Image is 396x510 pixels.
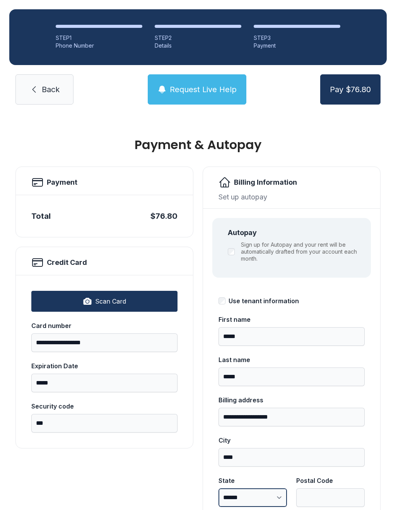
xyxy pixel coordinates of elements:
[155,34,241,42] div: STEP 2
[31,402,178,411] div: Security code
[218,327,365,346] input: First name
[234,177,297,188] h2: Billing Information
[228,227,362,238] div: Autopay
[330,84,371,95] span: Pay $76.80
[56,42,142,50] div: Phone Number
[218,436,365,445] div: City
[218,315,365,324] div: First name
[31,414,178,433] input: Security code
[31,321,178,330] div: Card number
[229,296,299,306] div: Use tenant information
[95,297,126,306] span: Scan Card
[296,488,365,507] input: Postal Code
[218,192,365,202] div: Set up autopay
[42,84,60,95] span: Back
[218,488,287,507] select: State
[47,257,87,268] h2: Credit Card
[254,42,340,50] div: Payment
[155,42,241,50] div: Details
[241,241,362,262] label: Sign up for Autopay and your rent will be automatically drafted from your account each month.
[218,367,365,386] input: Last name
[254,34,340,42] div: STEP 3
[296,476,365,485] div: Postal Code
[31,374,178,392] input: Expiration Date
[31,361,178,371] div: Expiration Date
[218,448,365,467] input: City
[56,34,142,42] div: STEP 1
[150,211,178,222] div: $76.80
[218,395,365,405] div: Billing address
[170,84,237,95] span: Request Live Help
[218,355,365,364] div: Last name
[31,333,178,352] input: Card number
[15,139,381,151] h1: Payment & Autopay
[218,408,365,426] input: Billing address
[218,476,287,485] div: State
[31,211,51,222] div: Total
[47,177,77,188] h2: Payment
